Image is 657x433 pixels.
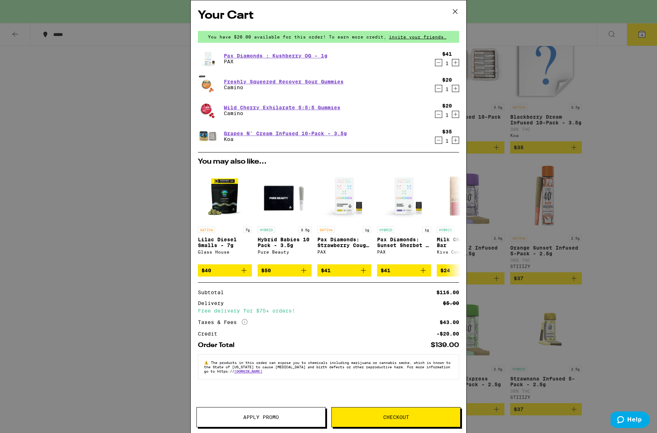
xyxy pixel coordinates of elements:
[198,264,252,277] button: Add to bag
[317,169,371,223] img: PAX - Pax Diamonds: Strawberry Cough - 1g
[198,126,218,146] img: Koa - Grapes N' Cream Infused 10-Pack - 3.5g
[198,169,252,223] img: Glass House - Lilac Diesel Smalls - 7g
[422,227,431,233] p: 1g
[258,264,312,277] button: Add to bag
[317,250,371,254] div: PAX
[198,31,459,43] div: You have $20.00 available for this order! To earn more credit,invite your friends.
[224,79,344,85] a: Freshly Squeezed Recover Sour Gummies
[437,264,491,277] button: Add to bag
[377,169,431,223] img: PAX - Pax Diamonds: Sunset Sherbet - 1g
[437,227,454,233] p: HYBRID
[198,8,459,24] h2: Your Cart
[261,268,271,273] span: $50
[437,250,491,254] div: Kiva Confections
[440,268,450,273] span: $24
[435,85,442,92] button: Decrement
[383,415,409,420] span: Checkout
[198,237,252,248] p: Lilac Diesel Smalls - 7g
[258,250,312,254] div: Pure Beauty
[442,138,452,144] div: 1
[198,250,252,254] div: Glass House
[452,137,459,144] button: Increment
[443,301,459,306] div: $5.00
[442,77,452,83] div: $20
[436,290,459,295] div: $116.00
[258,227,275,233] p: HYBRID
[377,227,394,233] p: HYBRID
[442,112,452,118] div: 1
[436,331,459,336] div: -$20.00
[437,169,491,264] a: Open page for Milk Chocolate Bar from Kiva Confections
[452,111,459,118] button: Increment
[243,227,252,233] p: 7g
[258,169,312,264] a: Open page for Hybrid Babies 10 Pack - 3.5g from Pure Beauty
[204,360,450,373] span: The products in this order can expose you to chemicals including marijuana or cannabis smoke, whi...
[386,35,449,39] span: invite your friends.
[442,86,452,92] div: 1
[363,227,371,233] p: 1g
[437,237,491,248] p: Milk Chocolate Bar
[377,250,431,254] div: PAX
[224,59,327,64] p: PAX
[452,59,459,66] button: Increment
[299,227,312,233] p: 3.5g
[321,268,331,273] span: $41
[442,60,452,66] div: 1
[431,342,459,348] div: $139.00
[198,290,229,295] div: Subtotal
[198,342,240,348] div: Order Total
[442,51,452,57] div: $41
[234,369,262,373] a: [DOMAIN_NAME]
[258,237,312,248] p: Hybrid Babies 10 Pack - 3.5g
[196,407,326,427] button: Apply Promo
[440,320,459,325] div: $43.00
[452,85,459,92] button: Increment
[317,227,335,233] p: SATIVA
[377,169,431,264] a: Open page for Pax Diamonds: Sunset Sherbet - 1g from PAX
[224,105,340,110] a: Wild Cherry Exhilarate 5:5:5 Gummies
[435,137,442,144] button: Decrement
[381,268,390,273] span: $41
[224,131,347,136] a: Grapes N' Cream Infused 10-Pack - 3.5g
[201,268,211,273] span: $40
[442,129,452,135] div: $35
[224,53,327,59] a: Pax Diamonds : Kushberry OG - 1g
[208,35,386,39] span: You have $20.00 available for this order! To earn more credit,
[377,264,431,277] button: Add to bag
[224,110,340,116] p: Camino
[243,415,279,420] span: Apply Promo
[317,264,371,277] button: Add to bag
[442,103,452,109] div: $20
[331,407,461,427] button: Checkout
[198,74,218,95] img: Camino - Freshly Squeezed Recover Sour Gummies
[198,169,252,264] a: Open page for Lilac Diesel Smalls - 7g from Glass House
[198,331,222,336] div: Credit
[198,100,218,120] img: Camino - Wild Cherry Exhilarate 5:5:5 Gummies
[198,319,248,325] div: Taxes & Fees
[377,237,431,248] p: Pax Diamonds: Sunset Sherbet - 1g
[435,111,442,118] button: Decrement
[198,301,229,306] div: Delivery
[198,49,218,69] img: PAX - Pax Diamonds : Kushberry OG - 1g
[435,59,442,66] button: Decrement
[611,411,650,429] iframe: Opens a widget where you can find more information
[437,169,491,223] img: Kiva Confections - Milk Chocolate Bar
[224,85,344,90] p: Camino
[258,169,312,223] img: Pure Beauty - Hybrid Babies 10 Pack - 3.5g
[204,360,211,365] span: ⚠️
[224,136,347,142] p: Koa
[317,169,371,264] a: Open page for Pax Diamonds: Strawberry Cough - 1g from PAX
[317,237,371,248] p: Pax Diamonds: Strawberry Cough - 1g
[198,308,459,313] div: Free delivery for $75+ orders!
[198,158,459,165] h2: You may also like...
